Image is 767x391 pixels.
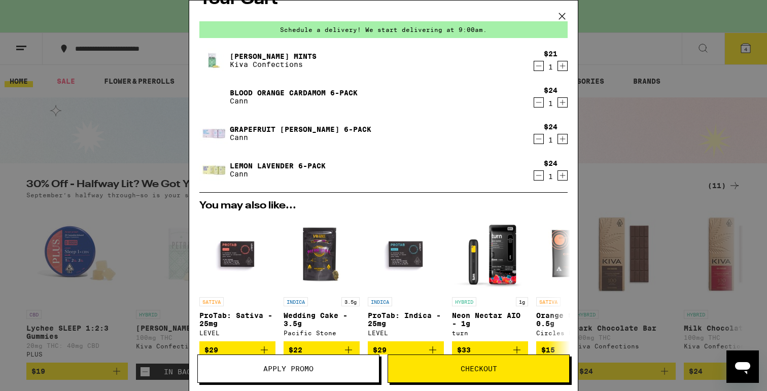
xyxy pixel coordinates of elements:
[368,297,392,306] p: INDICA
[534,170,544,181] button: Decrement
[452,216,528,292] img: turn - Neon Nectar AIO - 1g
[544,159,557,167] div: $24
[284,216,360,292] img: Pacific Stone - Wedding Cake - 3.5g
[536,216,612,341] a: Open page for Orange Sunrise - 0.5g from Circles Base Camp
[230,89,358,97] a: Blood Orange Cardamom 6-Pack
[516,297,528,306] p: 1g
[452,297,476,306] p: HYBRID
[284,311,360,328] p: Wedding Cake - 3.5g
[284,341,360,359] button: Add to bag
[726,350,759,383] iframe: Button to launch messaging window
[230,125,371,133] a: Grapefruit [PERSON_NAME] 6-Pack
[544,99,557,108] div: 1
[544,50,557,58] div: $21
[536,330,612,336] div: Circles Base Camp
[452,330,528,336] div: turn
[199,21,568,38] div: Schedule a delivery! We start delivering at 9:00am.
[452,311,528,328] p: Neon Nectar AIO - 1g
[199,297,224,306] p: SATIVA
[541,346,555,354] span: $15
[230,52,317,60] a: [PERSON_NAME] Mints
[557,97,568,108] button: Increment
[199,341,275,359] button: Add to bag
[341,297,360,306] p: 3.5g
[452,341,528,359] button: Add to bag
[204,346,218,354] span: $29
[536,311,612,328] p: Orange Sunrise - 0.5g
[368,330,444,336] div: LEVEL
[230,162,326,170] a: Lemon Lavender 6-Pack
[536,341,612,359] button: Add to bag
[536,297,561,306] p: SATIVA
[544,172,557,181] div: 1
[452,216,528,341] a: Open page for Neon Nectar AIO - 1g from turn
[284,297,308,306] p: INDICA
[199,120,228,148] img: Grapefruit Rosemary 6-Pack
[536,216,612,292] img: Circles Base Camp - Orange Sunrise - 0.5g
[534,61,544,71] button: Decrement
[284,330,360,336] div: Pacific Stone
[199,311,275,328] p: ProTab: Sativa - 25mg
[199,330,275,336] div: LEVEL
[230,133,371,141] p: Cann
[544,123,557,131] div: $24
[557,134,568,144] button: Increment
[557,61,568,71] button: Increment
[457,346,471,354] span: $33
[388,354,570,383] button: Checkout
[263,365,313,372] span: Apply Promo
[534,97,544,108] button: Decrement
[197,354,379,383] button: Apply Promo
[230,170,326,178] p: Cann
[368,341,444,359] button: Add to bag
[284,216,360,341] a: Open page for Wedding Cake - 3.5g from Pacific Stone
[230,60,317,68] p: Kiva Confections
[289,346,302,354] span: $22
[544,63,557,71] div: 1
[461,365,497,372] span: Checkout
[373,346,387,354] span: $29
[544,136,557,144] div: 1
[199,201,568,211] h2: You may also like...
[557,170,568,181] button: Increment
[368,311,444,328] p: ProTab: Indica - 25mg
[199,156,228,184] img: Lemon Lavender 6-Pack
[368,216,444,341] a: Open page for ProTab: Indica - 25mg from LEVEL
[199,83,228,111] img: Blood Orange Cardamom 6-Pack
[534,134,544,144] button: Decrement
[199,216,275,292] img: LEVEL - ProTab: Sativa - 25mg
[230,97,358,105] p: Cann
[199,216,275,341] a: Open page for ProTab: Sativa - 25mg from LEVEL
[199,46,228,75] img: Petra Moroccan Mints
[368,216,444,292] img: LEVEL - ProTab: Indica - 25mg
[544,86,557,94] div: $24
